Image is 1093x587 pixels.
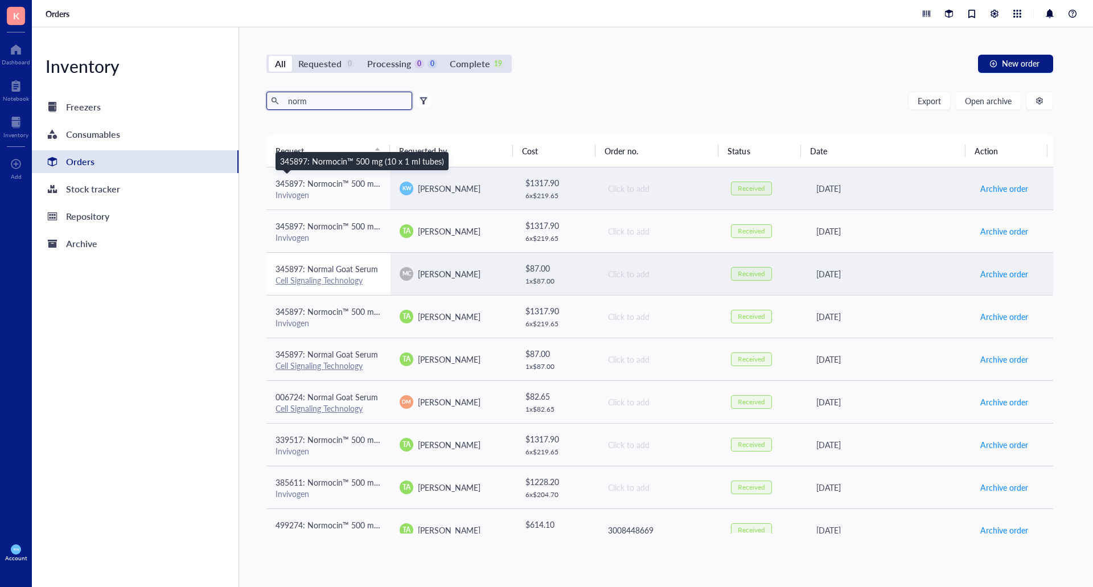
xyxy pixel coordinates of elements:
a: Archive [32,232,239,255]
div: $ 87.00 [525,347,589,360]
td: Click to add [598,210,722,252]
td: Click to add [598,167,722,210]
div: Orders [66,154,94,170]
a: Orders [46,9,72,19]
div: $ 1317.90 [525,433,589,445]
span: TA [402,226,410,236]
div: [DATE] [816,268,961,280]
div: Click to add [608,481,713,494]
span: Request [276,145,367,157]
button: Archive order [980,179,1029,198]
div: Received [738,312,765,321]
button: Archive order [980,478,1029,496]
div: 1 x $ 82.65 [525,405,589,414]
div: Freezers [66,99,101,115]
span: 345897: Normocin™ 500 mg (10 x 1 ml tubes) [276,178,439,189]
div: [DATE] [816,524,961,536]
button: Export [908,92,951,110]
span: Archive order [980,438,1028,451]
a: Cell Signaling Technology [276,274,363,286]
div: [DATE] [816,182,961,195]
div: 0 [428,59,437,69]
span: Archive order [980,353,1028,366]
a: Cell Signaling Technology [276,403,363,414]
div: 6 x $ 219.65 [525,319,589,329]
th: Request [266,135,390,167]
div: Received [738,440,765,449]
div: $ 1317.90 [525,176,589,189]
div: [DATE] [816,310,961,323]
a: Consumables [32,123,239,146]
div: [DATE] [816,225,961,237]
div: 3008448669 [608,524,713,536]
div: Invivogen [276,318,381,328]
button: Archive order [980,393,1029,411]
th: Action [965,135,1048,167]
div: $ 1228.20 [525,475,589,488]
div: Complete [450,56,490,72]
div: [DATE] [816,353,961,366]
div: 6 x $ 219.65 [525,191,589,200]
div: 6 x $ 219.65 [525,448,589,457]
a: Orders [32,150,239,173]
span: [PERSON_NAME] [418,524,480,536]
div: Dashboard [2,59,30,65]
div: 0 [414,59,424,69]
div: $ 87.00 [525,262,589,274]
div: Click to add [608,268,713,280]
span: 345897: Normocin™ 500 mg (10 x 1 ml tubes) [276,220,439,232]
td: Click to add [598,338,722,380]
span: [PERSON_NAME] [418,439,480,450]
th: Status [718,135,800,167]
div: $ 82.65 [525,390,589,403]
button: Archive order [980,436,1029,454]
div: Click to add [608,310,713,323]
div: All [275,56,286,72]
span: Export [918,96,941,105]
span: Archive order [980,268,1028,280]
div: 345897: Normocin™ 500 mg (10 x 1 ml tubes) [280,155,444,167]
div: Invivogen [276,531,381,541]
div: Invivogen [276,232,381,243]
div: 6 x $ 204.70 [525,490,589,499]
span: MC [402,269,411,278]
span: Archive order [980,182,1028,195]
button: Archive order [980,521,1029,539]
div: 19 [494,59,503,69]
span: TA [402,440,410,450]
span: 006724: Normal Goat Serum [276,391,378,403]
span: DM [402,398,411,406]
td: Click to add [598,466,722,508]
button: Archive order [980,265,1029,283]
div: $ 614.10 [525,518,589,531]
div: Received [738,227,765,236]
span: 345897: Normal Goat Serum [276,263,378,274]
div: Click to add [608,225,713,237]
div: Received [738,184,765,193]
a: Notebook [3,77,29,102]
div: Received [738,397,765,407]
a: Stock tracker [32,178,239,200]
input: Find orders in table [283,92,408,109]
div: Received [738,483,765,492]
span: 339517: Normocin™ 500 mg (10 x 1 ml tubes) [276,434,439,445]
div: segmented control [266,55,512,73]
div: Invivogen [276,489,381,499]
div: Account [5,555,27,561]
div: Inventory [32,55,239,77]
div: Click to add [608,396,713,408]
span: K [13,9,19,23]
span: Archive order [980,481,1028,494]
div: Processing [367,56,411,72]
div: Repository [66,208,109,224]
th: Order no. [595,135,719,167]
div: Received [738,355,765,364]
span: Archive order [980,396,1028,408]
button: Archive order [980,350,1029,368]
span: TA [402,311,410,322]
div: Archive [66,236,97,252]
div: Inventory [3,132,28,138]
span: Archive order [980,524,1028,536]
div: Received [738,526,765,535]
button: Open archive [955,92,1021,110]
